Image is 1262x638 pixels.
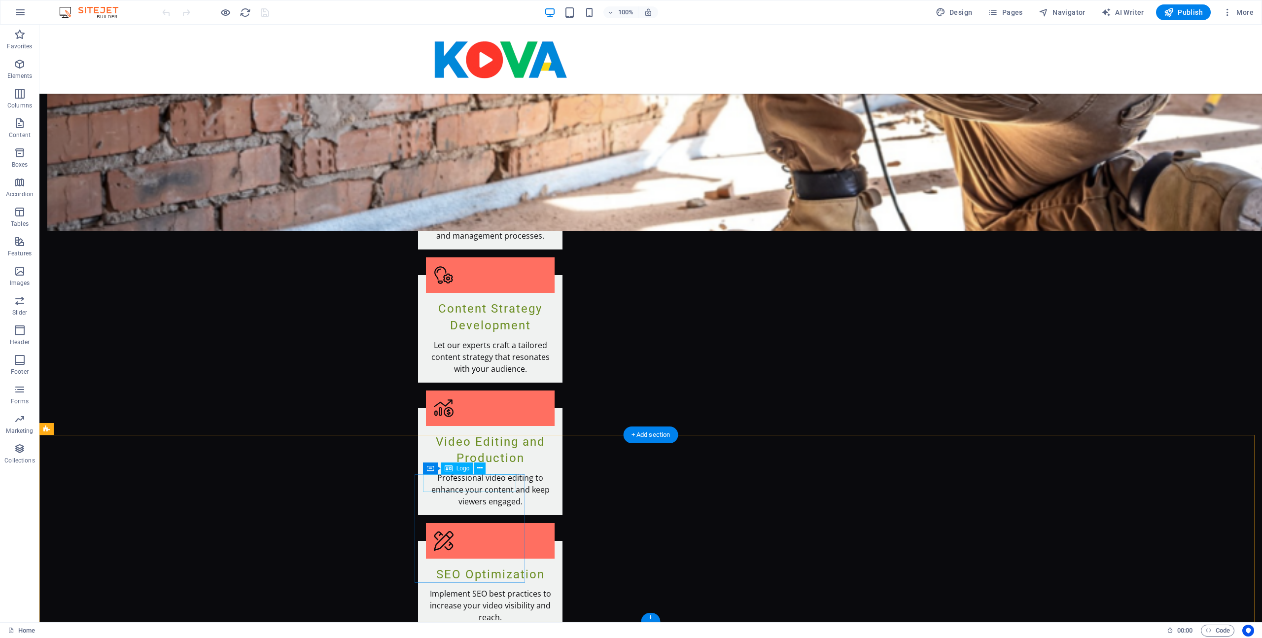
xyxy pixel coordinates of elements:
[7,42,32,50] p: Favorites
[603,6,638,18] button: 100%
[1242,625,1254,637] button: Usercentrics
[1035,4,1089,20] button: Navigator
[8,625,35,637] a: Click to cancel selection. Double-click to open Pages
[984,4,1026,20] button: Pages
[618,6,634,18] h6: 100%
[8,249,32,257] p: Features
[9,131,31,139] p: Content
[1219,4,1258,20] button: More
[11,220,29,228] p: Tables
[1205,625,1230,637] span: Code
[1164,7,1203,17] span: Publish
[624,426,678,443] div: + Add section
[11,368,29,376] p: Footer
[1201,625,1234,637] button: Code
[932,4,977,20] div: Design (Ctrl+Alt+Y)
[11,397,29,405] p: Forms
[1167,625,1193,637] h6: Session time
[641,613,660,622] div: +
[1039,7,1086,17] span: Navigator
[1101,7,1144,17] span: AI Writer
[456,465,470,471] span: Logo
[12,161,28,169] p: Boxes
[1156,4,1211,20] button: Publish
[57,6,131,18] img: Editor Logo
[4,457,35,464] p: Collections
[7,72,33,80] p: Elements
[1184,627,1186,634] span: :
[936,7,973,17] span: Design
[1097,4,1148,20] button: AI Writer
[988,7,1022,17] span: Pages
[219,6,231,18] button: Click here to leave preview mode and continue editing
[6,427,33,435] p: Marketing
[12,309,28,317] p: Slider
[1223,7,1254,17] span: More
[1177,625,1192,637] span: 00 00
[239,6,251,18] button: reload
[932,4,977,20] button: Design
[7,102,32,109] p: Columns
[644,8,653,17] i: On resize automatically adjust zoom level to fit chosen device.
[6,190,34,198] p: Accordion
[10,338,30,346] p: Header
[240,7,251,18] i: Reload page
[10,279,30,287] p: Images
